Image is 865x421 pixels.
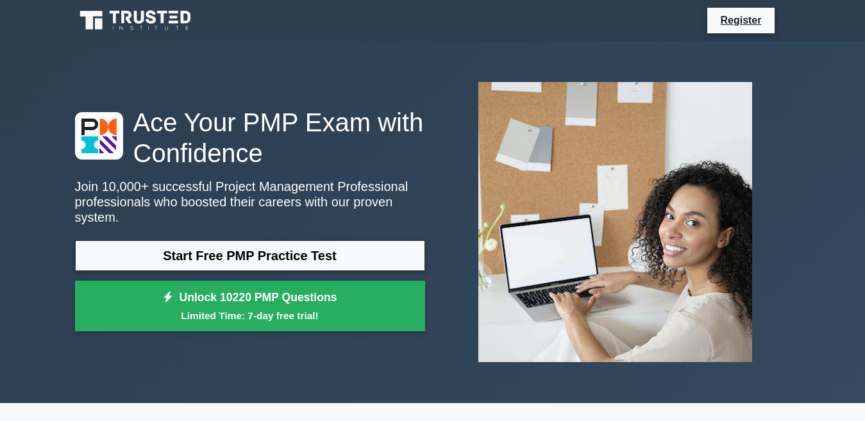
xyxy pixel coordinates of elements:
[75,281,425,332] a: Unlock 10220 PMP QuestionsLimited Time: 7-day free trial!
[91,308,409,323] small: Limited Time: 7-day free trial!
[75,240,425,271] a: Start Free PMP Practice Test
[75,179,425,225] p: Join 10,000+ successful Project Management Professional professionals who boosted their careers w...
[712,12,769,28] a: Register
[75,107,425,169] h1: Ace Your PMP Exam with Confidence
